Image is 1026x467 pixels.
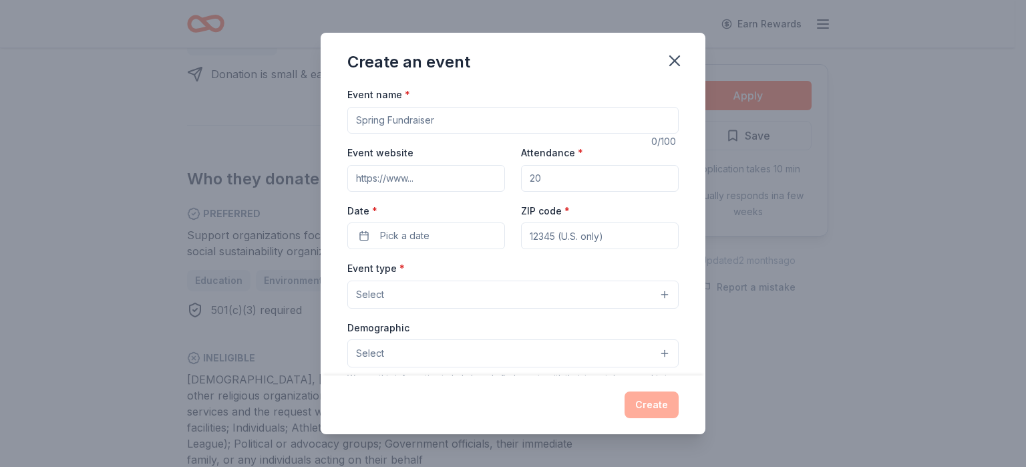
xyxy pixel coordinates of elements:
[651,134,679,150] div: 0 /100
[347,165,505,192] input: https://www...
[347,373,679,394] div: We use this information to help brands find events with their target demographic to sponsor their...
[347,88,410,102] label: Event name
[347,204,505,218] label: Date
[347,146,413,160] label: Event website
[347,321,409,335] label: Demographic
[521,146,583,160] label: Attendance
[347,51,470,73] div: Create an event
[347,107,679,134] input: Spring Fundraiser
[356,287,384,303] span: Select
[347,281,679,309] button: Select
[521,165,679,192] input: 20
[521,204,570,218] label: ZIP code
[347,339,679,367] button: Select
[380,228,430,244] span: Pick a date
[521,222,679,249] input: 12345 (U.S. only)
[356,345,384,361] span: Select
[347,222,505,249] button: Pick a date
[347,262,405,275] label: Event type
